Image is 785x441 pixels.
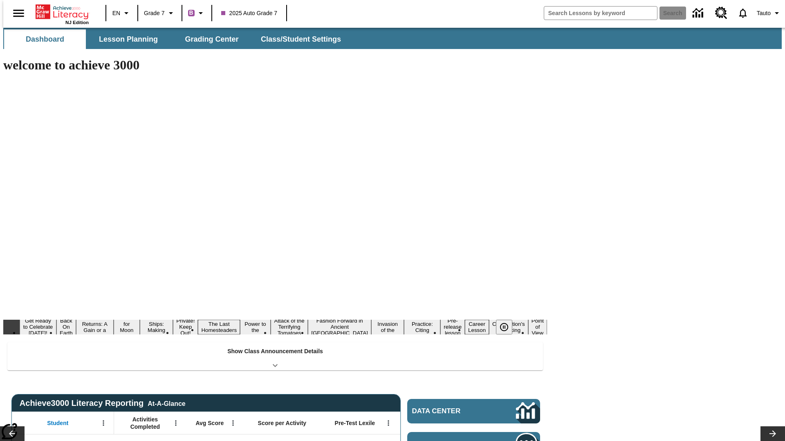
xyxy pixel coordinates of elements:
button: Boost Class color is purple. Change class color [185,6,209,20]
span: Student [47,419,68,427]
span: Tauto [757,9,771,18]
button: Language: EN, Select a language [109,6,135,20]
button: Class/Student Settings [254,29,348,49]
button: Open Menu [97,417,110,429]
p: Show Class Announcement Details [227,347,323,356]
button: Slide 5 Cruise Ships: Making Waves [140,314,173,341]
button: Lesson Planning [87,29,169,49]
span: 2025 Auto Grade 7 [221,9,278,18]
div: SubNavbar [3,29,348,49]
button: Slide 9 Attack of the Terrifying Tomatoes [271,316,308,337]
button: Open side menu [7,1,31,25]
button: Slide 12 Mixed Practice: Citing Evidence [404,314,440,341]
button: Slide 13 Pre-release lesson [440,316,465,337]
a: Home [36,4,89,20]
span: Data Center [412,407,489,415]
div: At-A-Glance [148,399,185,408]
span: Achieve3000 Literacy Reporting [20,399,186,408]
button: Slide 14 Career Lesson [465,320,489,334]
button: Dashboard [4,29,86,49]
button: Slide 3 Free Returns: A Gain or a Drain? [76,314,114,341]
div: Pause [496,320,520,334]
button: Slide 2 Back On Earth [56,316,76,337]
button: Slide 7 The Last Homesteaders [198,320,240,334]
a: Data Center [407,399,540,423]
div: SubNavbar [3,28,782,49]
button: Grade: Grade 7, Select a grade [141,6,179,20]
span: Lesson Planning [99,35,158,44]
span: Dashboard [26,35,64,44]
button: Slide 8 Solar Power to the People [240,314,271,341]
button: Slide 6 Private! Keep Out! [173,316,198,337]
input: search field [544,7,657,20]
button: Open Menu [170,417,182,429]
span: Avg Score [195,419,224,427]
span: Activities Completed [118,416,172,430]
button: Slide 15 The Constitution's Balancing Act [489,314,528,341]
button: Pause [496,320,512,334]
button: Slide 1 Get Ready to Celebrate Juneteenth! [20,316,56,337]
button: Profile/Settings [754,6,785,20]
button: Slide 16 Point of View [528,316,547,337]
span: Score per Activity [258,419,307,427]
button: Grading Center [171,29,253,49]
button: Open Menu [382,417,395,429]
span: NJ Edition [65,20,89,25]
button: Slide 11 The Invasion of the Free CD [371,314,404,341]
span: B [189,8,193,18]
button: Slide 10 Fashion Forward in Ancient Rome [308,316,371,337]
a: Data Center [688,2,710,24]
a: Notifications [732,2,754,24]
span: Pre-Test Lexile [335,419,375,427]
h1: welcome to achieve 3000 [3,58,547,73]
button: Open Menu [227,417,239,429]
div: Show Class Announcement Details [7,342,543,370]
span: EN [112,9,120,18]
span: Class/Student Settings [261,35,341,44]
span: Grading Center [185,35,238,44]
span: Grade 7 [144,9,165,18]
button: Slide 4 Time for Moon Rules? [114,314,140,341]
div: Home [36,3,89,25]
button: Lesson carousel, Next [760,426,785,441]
a: Resource Center, Will open in new tab [710,2,732,24]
